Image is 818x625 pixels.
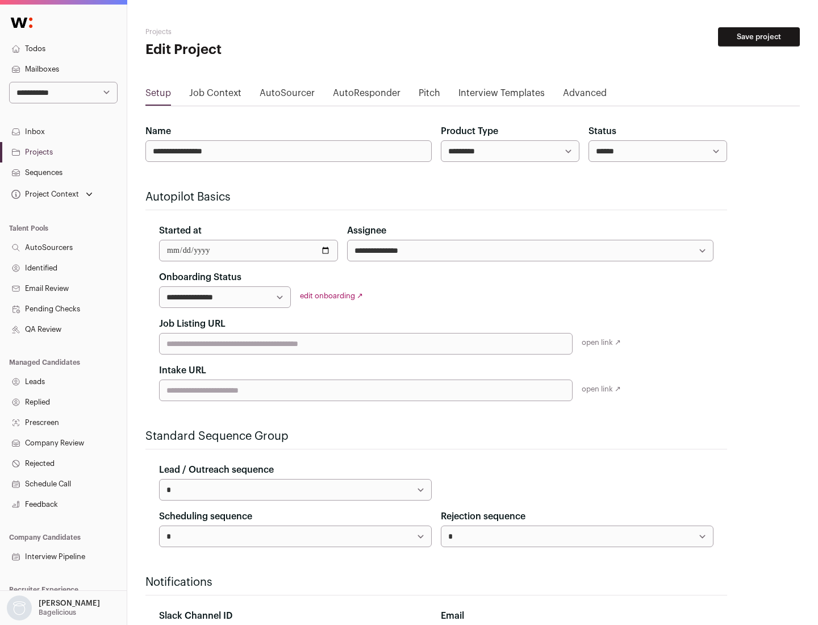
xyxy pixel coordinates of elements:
[441,609,713,623] div: Email
[5,595,102,620] button: Open dropdown
[718,27,800,47] button: Save project
[9,186,95,202] button: Open dropdown
[347,224,386,238] label: Assignee
[589,124,616,138] label: Status
[563,86,607,105] a: Advanced
[145,41,364,59] h1: Edit Project
[5,11,39,34] img: Wellfound
[441,510,525,523] label: Rejection sequence
[300,292,363,299] a: edit onboarding ↗
[159,270,241,284] label: Onboarding Status
[458,86,545,105] a: Interview Templates
[189,86,241,105] a: Job Context
[260,86,315,105] a: AutoSourcer
[419,86,440,105] a: Pitch
[145,428,727,444] h2: Standard Sequence Group
[7,595,32,620] img: nopic.png
[39,599,100,608] p: [PERSON_NAME]
[145,86,171,105] a: Setup
[159,364,206,377] label: Intake URL
[159,224,202,238] label: Started at
[159,510,252,523] label: Scheduling sequence
[145,574,727,590] h2: Notifications
[333,86,400,105] a: AutoResponder
[145,189,727,205] h2: Autopilot Basics
[441,124,498,138] label: Product Type
[159,609,232,623] label: Slack Channel ID
[145,124,171,138] label: Name
[9,190,79,199] div: Project Context
[145,27,364,36] h2: Projects
[159,463,274,477] label: Lead / Outreach sequence
[39,608,76,617] p: Bagelicious
[159,317,226,331] label: Job Listing URL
